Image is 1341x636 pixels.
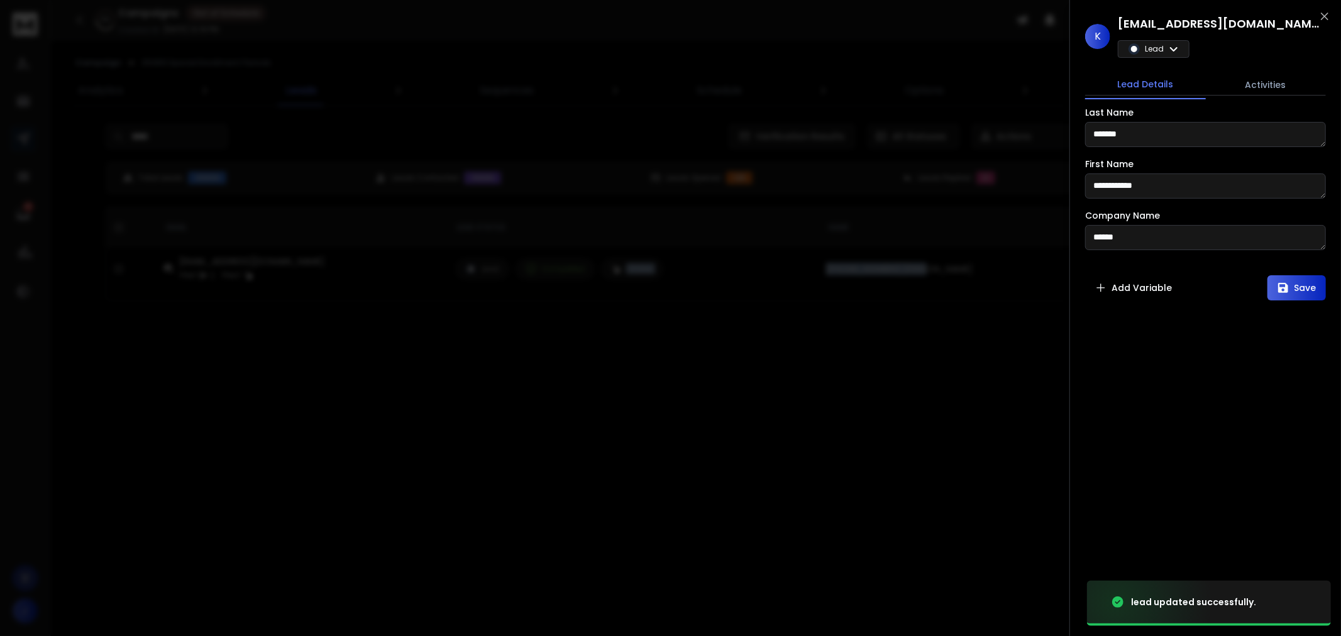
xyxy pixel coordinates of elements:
[1085,70,1206,99] button: Lead Details
[1085,211,1160,220] label: Company Name
[1206,71,1327,99] button: Activities
[1085,24,1110,49] span: K
[1118,15,1319,33] h1: [EMAIL_ADDRESS][DOMAIN_NAME]
[1267,275,1326,300] button: Save
[1131,596,1256,608] div: lead updated successfully.
[1085,275,1182,300] button: Add Variable
[1145,44,1164,54] p: Lead
[1085,160,1134,168] label: First Name
[1085,108,1134,117] label: Last Name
